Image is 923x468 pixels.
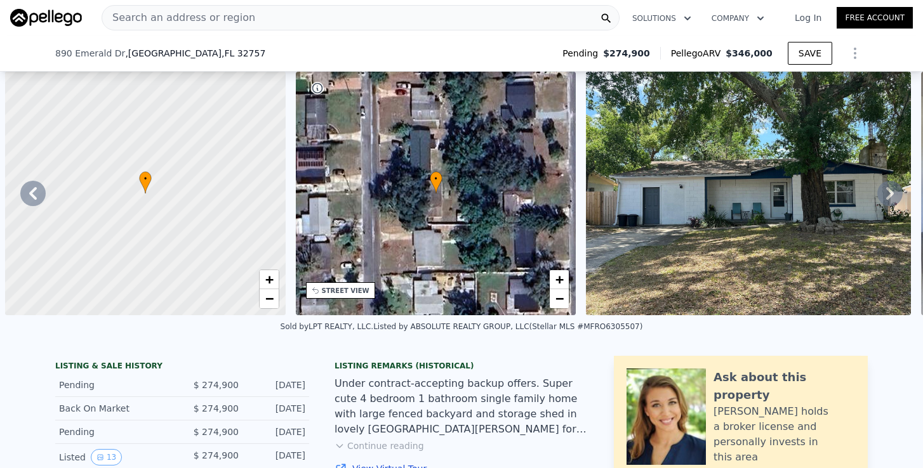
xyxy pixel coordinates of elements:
[714,368,855,404] div: Ask about this property
[260,270,279,289] a: Zoom in
[265,290,273,306] span: −
[726,48,773,58] span: $346,000
[10,9,82,27] img: Pellego
[249,379,305,391] div: [DATE]
[550,289,569,308] a: Zoom out
[701,7,774,30] button: Company
[125,47,265,60] span: , [GEOGRAPHIC_DATA]
[335,439,424,452] button: Continue reading
[335,361,588,371] div: Listing Remarks (Historical)
[59,402,172,415] div: Back On Market
[562,47,603,60] span: Pending
[842,41,868,66] button: Show Options
[550,270,569,289] a: Zoom in
[622,7,701,30] button: Solutions
[59,379,172,391] div: Pending
[265,271,273,287] span: +
[430,173,442,185] span: •
[55,47,125,60] span: 890 Emerald Dr
[139,171,152,193] div: •
[714,404,855,465] div: [PERSON_NAME] holds a broker license and personally invests in this area
[59,449,172,465] div: Listed
[555,290,564,306] span: −
[139,173,152,185] span: •
[222,48,265,58] span: , FL 32757
[322,286,369,296] div: STREET VIEW
[281,322,374,331] div: Sold by LPT REALTY, LLC .
[260,289,279,308] a: Zoom out
[194,380,239,390] span: $ 274,900
[586,72,911,315] img: Sale: 147599353 Parcel: 61896725
[102,10,255,25] span: Search an address or region
[249,426,305,438] div: [DATE]
[837,7,913,29] a: Free Account
[603,47,650,60] span: $274,900
[430,171,442,193] div: •
[194,450,239,460] span: $ 274,900
[671,47,726,60] span: Pellego ARV
[788,42,832,65] button: SAVE
[194,403,239,413] span: $ 274,900
[555,271,564,287] span: +
[91,449,122,465] button: View historical data
[373,322,642,331] div: Listed by ABSOLUTE REALTY GROUP, LLC (Stellar MLS #MFRO6305507)
[59,426,172,438] div: Pending
[55,361,309,374] div: LISTING & SALE HISTORY
[335,376,588,437] div: Under contract-accepting backup offers. Super cute 4 bedroom 1 bathroom single family home with l...
[780,11,837,24] a: Log In
[249,449,305,465] div: [DATE]
[194,427,239,437] span: $ 274,900
[249,402,305,415] div: [DATE]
